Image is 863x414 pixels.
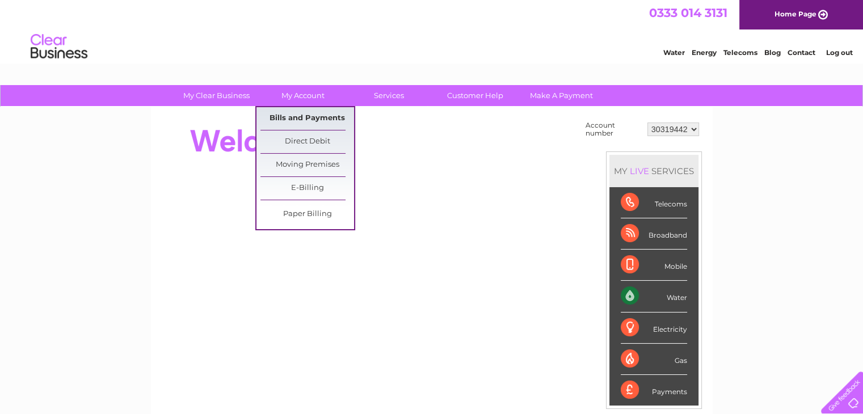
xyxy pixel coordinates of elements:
a: Make A Payment [515,85,608,106]
div: Broadband [621,218,687,250]
a: Energy [692,48,717,57]
div: Gas [621,344,687,375]
a: Log out [826,48,852,57]
div: Telecoms [621,187,687,218]
a: Bills and Payments [260,107,354,130]
div: Payments [621,375,687,405]
div: MY SERVICES [609,155,698,187]
div: Mobile [621,250,687,281]
a: My Account [256,85,350,106]
a: E-Billing [260,177,354,200]
a: Contact [788,48,815,57]
a: 0333 014 3131 [649,6,727,20]
a: Services [342,85,436,106]
img: logo.png [30,29,88,64]
div: Clear Business is a trading name of Verastar Limited (registered in [GEOGRAPHIC_DATA] No. 3667643... [164,6,700,55]
td: Account number [583,119,645,140]
a: My Clear Business [170,85,263,106]
a: Customer Help [428,85,522,106]
a: Paper Billing [260,203,354,226]
div: LIVE [628,166,651,176]
div: Water [621,281,687,312]
a: Moving Premises [260,154,354,176]
div: Electricity [621,312,687,344]
a: Water [663,48,685,57]
a: Blog [764,48,781,57]
a: Telecoms [723,48,757,57]
a: Direct Debit [260,130,354,153]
